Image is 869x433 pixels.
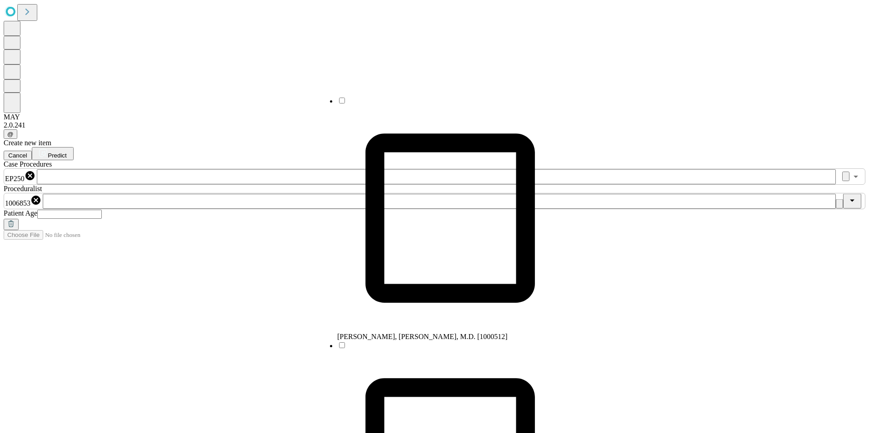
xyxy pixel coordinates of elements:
div: MAY [4,113,865,121]
span: EP250 [5,175,25,182]
span: Cancel [8,152,27,159]
div: 1006853 [5,195,41,207]
button: Clear [842,172,849,181]
div: EP250 [5,170,35,183]
span: @ [7,131,14,138]
span: Proceduralist [4,185,42,192]
span: Predict [48,152,66,159]
button: Cancel [4,151,32,160]
span: Patient Age [4,209,37,217]
button: Close [843,194,861,209]
span: 1006853 [5,199,30,207]
div: 2.0.241 [4,121,865,129]
button: Open [849,170,862,183]
span: Create new item [4,139,51,147]
span: [PERSON_NAME], [PERSON_NAME], M.D. [1000512] [337,333,508,340]
button: @ [4,129,17,139]
button: Clear [836,199,843,209]
span: Scheduled Procedure [4,160,52,168]
button: Predict [32,147,74,160]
